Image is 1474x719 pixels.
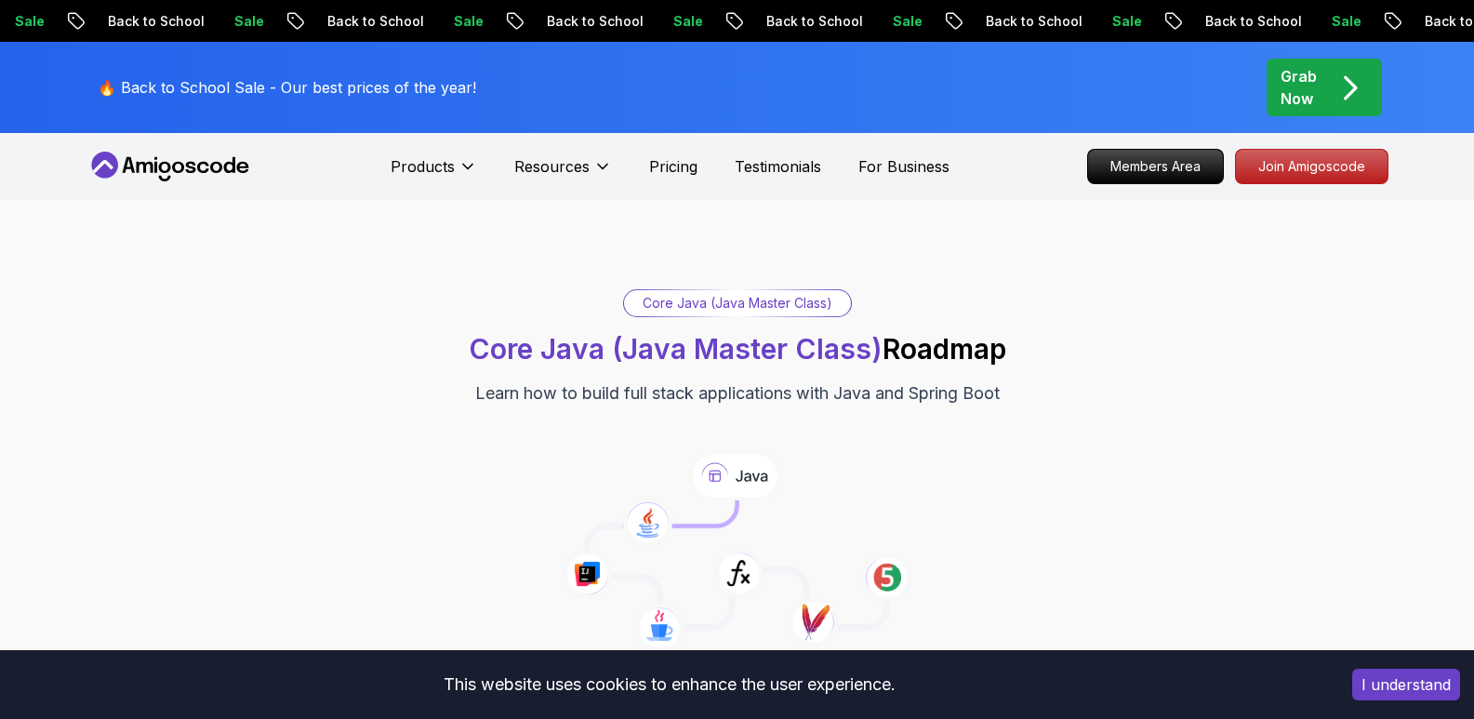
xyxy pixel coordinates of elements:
[438,12,498,31] p: Sale
[750,12,877,31] p: Back to School
[649,155,697,178] a: Pricing
[1088,150,1223,183] p: Members Area
[219,12,278,31] p: Sale
[1235,149,1388,184] a: Join Amigoscode
[514,155,590,178] p: Resources
[98,76,476,99] p: 🔥 Back to School Sale - Our best prices of the year!
[657,12,717,31] p: Sale
[391,155,477,193] button: Products
[624,290,851,316] div: Core Java (Java Master Class)
[469,332,883,366] span: Core Java (Java Master Class)
[858,155,949,178] a: For Business
[391,155,455,178] p: Products
[92,12,219,31] p: Back to School
[14,664,1324,705] div: This website uses cookies to enhance the user experience.
[1087,149,1224,184] a: Members Area
[514,155,612,193] button: Resources
[475,380,1000,406] p: Learn how to build full stack applications with Java and Spring Boot
[1316,12,1375,31] p: Sale
[735,155,821,178] a: Testimonials
[1189,12,1316,31] p: Back to School
[312,12,438,31] p: Back to School
[970,12,1096,31] p: Back to School
[531,12,657,31] p: Back to School
[1281,65,1317,110] p: Grab Now
[1236,150,1388,183] p: Join Amigoscode
[469,332,1006,366] h1: Roadmap
[1352,669,1460,700] button: Accept cookies
[877,12,936,31] p: Sale
[1096,12,1156,31] p: Sale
